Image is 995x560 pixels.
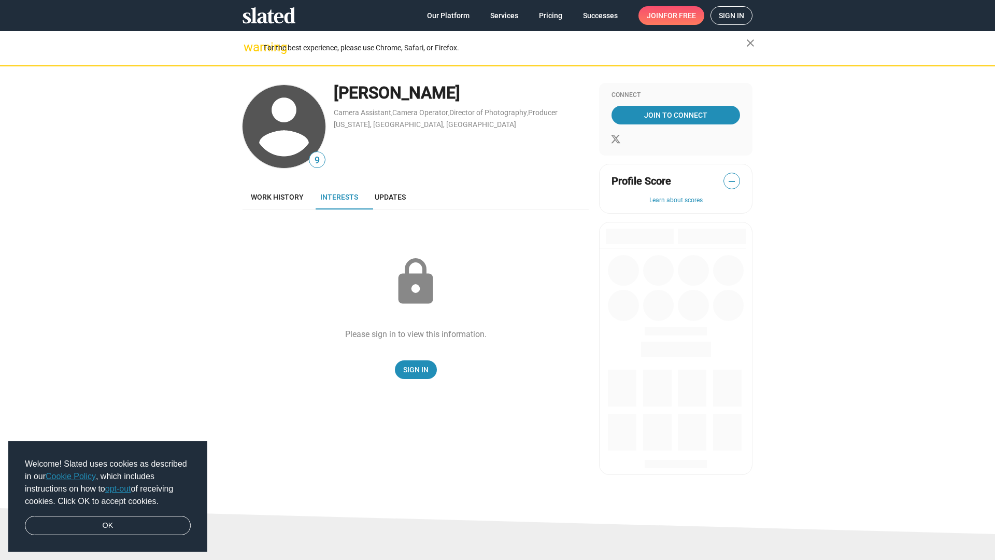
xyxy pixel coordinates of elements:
[614,106,738,124] span: Join To Connect
[527,110,528,116] span: ,
[482,6,527,25] a: Services
[719,7,744,24] span: Sign in
[334,108,391,117] a: Camera Assistant
[312,185,366,209] a: Interests
[612,91,740,100] div: Connect
[638,6,704,25] a: Joinfor free
[105,484,131,493] a: opt-out
[25,516,191,536] a: dismiss cookie message
[320,193,358,201] span: Interests
[531,6,571,25] a: Pricing
[46,472,96,481] a: Cookie Policy
[575,6,626,25] a: Successes
[419,6,478,25] a: Our Platform
[395,360,437,379] a: Sign In
[744,37,757,49] mat-icon: close
[243,185,312,209] a: Work history
[390,256,442,308] mat-icon: lock
[244,41,256,53] mat-icon: warning
[539,6,562,25] span: Pricing
[612,197,740,205] button: Learn about scores
[25,458,191,508] span: Welcome! Slated uses cookies as described in our , which includes instructions on how to of recei...
[583,6,618,25] span: Successes
[334,120,516,129] a: [US_STATE], [GEOGRAPHIC_DATA], [GEOGRAPHIC_DATA]
[345,329,487,340] div: Please sign in to view this information.
[366,185,414,209] a: Updates
[448,110,449,116] span: ,
[309,153,325,167] span: 9
[663,6,696,25] span: for free
[403,360,429,379] span: Sign In
[647,6,696,25] span: Join
[251,193,304,201] span: Work history
[263,41,746,55] div: For the best experience, please use Chrome, Safari, or Firefox.
[375,193,406,201] span: Updates
[8,441,207,552] div: cookieconsent
[334,82,589,104] div: [PERSON_NAME]
[449,108,527,117] a: Director of Photography
[710,6,752,25] a: Sign in
[612,106,740,124] a: Join To Connect
[391,110,392,116] span: ,
[490,6,518,25] span: Services
[612,174,671,188] span: Profile Score
[427,6,470,25] span: Our Platform
[724,175,740,188] span: —
[528,108,558,117] a: Producer
[392,108,448,117] a: Camera Operator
